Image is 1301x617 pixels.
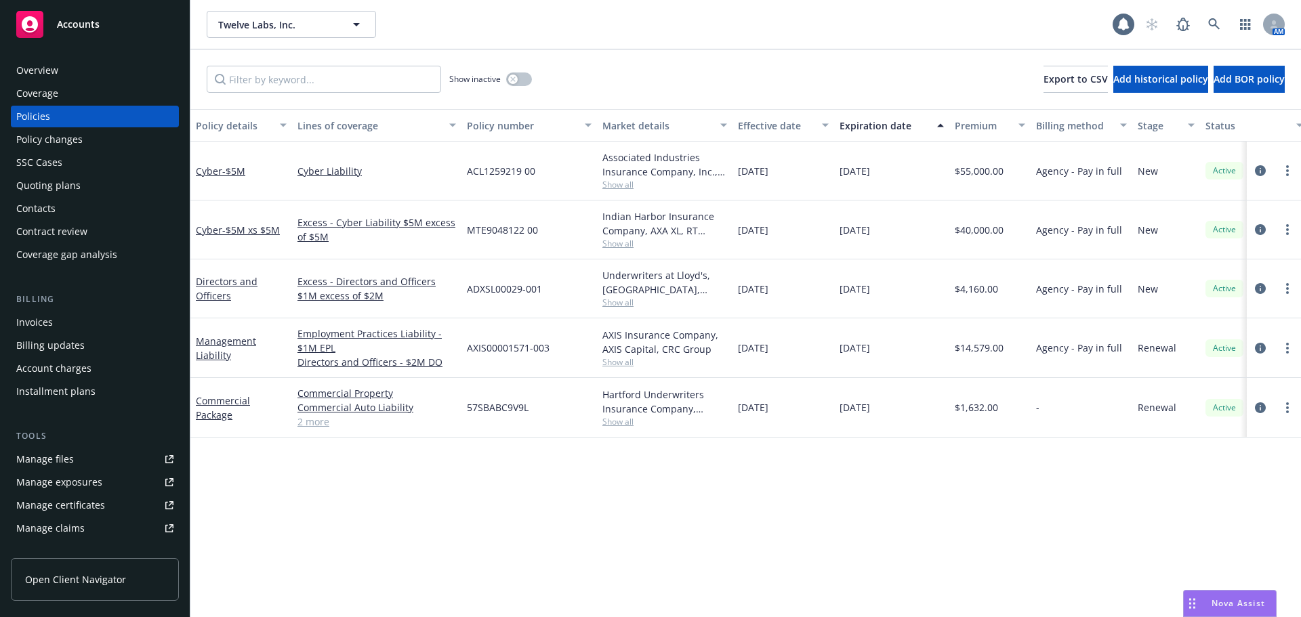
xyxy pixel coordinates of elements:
[1113,66,1208,93] button: Add historical policy
[11,293,179,306] div: Billing
[11,60,179,81] a: Overview
[11,83,179,104] a: Coverage
[602,150,727,179] div: Associated Industries Insurance Company, Inc., AmTrust Financial Services, RT Specialty Insurance...
[11,471,179,493] a: Manage exposures
[955,282,998,296] span: $4,160.00
[297,164,456,178] a: Cyber Liability
[16,471,102,493] div: Manage exposures
[602,209,727,238] div: Indian Harbor Insurance Company, AXA XL, RT Specialty Insurance Services, LLC (RSG Specialty, LLC)
[16,517,85,539] div: Manage claims
[467,119,577,133] div: Policy number
[297,400,456,414] a: Commercial Auto Liability
[1279,163,1296,179] a: more
[11,448,179,470] a: Manage files
[602,297,727,308] span: Show all
[738,119,814,133] div: Effective date
[738,341,768,355] span: [DATE]
[16,60,58,81] div: Overview
[738,164,768,178] span: [DATE]
[1252,280,1268,297] a: circleInformation
[602,328,727,356] div: AXIS Insurance Company, AXIS Capital, CRC Group
[1044,66,1108,93] button: Export to CSV
[297,355,456,369] a: Directors and Officers - $2M DO
[218,18,335,32] span: Twelve Labs, Inc.
[1138,223,1158,237] span: New
[16,494,105,516] div: Manage certificates
[949,109,1031,142] button: Premium
[1138,11,1165,38] a: Start snowing
[1211,224,1238,236] span: Active
[16,448,74,470] div: Manage files
[1252,163,1268,179] a: circleInformation
[297,414,456,429] a: 2 more
[11,152,179,173] a: SSC Cases
[1212,597,1265,609] span: Nova Assist
[16,358,91,379] div: Account charges
[732,109,834,142] button: Effective date
[1279,400,1296,416] a: more
[602,387,727,416] div: Hartford Underwriters Insurance Company, Hartford Insurance Group
[1279,280,1296,297] a: more
[1036,164,1122,178] span: Agency - Pay in full
[1211,165,1238,177] span: Active
[25,572,126,587] span: Open Client Navigator
[11,429,179,443] div: Tools
[1279,340,1296,356] a: more
[1036,341,1122,355] span: Agency - Pay in full
[16,381,96,402] div: Installment plans
[840,223,870,237] span: [DATE]
[196,165,245,177] a: Cyber
[602,268,727,297] div: Underwriters at Lloyd's, [GEOGRAPHIC_DATA], [PERSON_NAME] of London, CRC Group
[602,179,727,190] span: Show all
[597,109,732,142] button: Market details
[297,326,456,355] a: Employment Practices Liability - $1M EPL
[840,164,870,178] span: [DATE]
[834,109,949,142] button: Expiration date
[840,119,929,133] div: Expiration date
[1211,282,1238,295] span: Active
[16,312,53,333] div: Invoices
[840,400,870,414] span: [DATE]
[1138,282,1158,296] span: New
[1232,11,1259,38] a: Switch app
[16,129,83,150] div: Policy changes
[16,106,50,127] div: Policies
[1201,11,1228,38] a: Search
[16,335,85,356] div: Billing updates
[1132,109,1200,142] button: Stage
[16,221,87,242] div: Contract review
[11,335,179,356] a: Billing updates
[1252,221,1268,238] a: circleInformation
[11,244,179,265] a: Coverage gap analysis
[11,494,179,516] a: Manage certificates
[955,400,998,414] span: $1,632.00
[1211,402,1238,414] span: Active
[11,358,179,379] a: Account charges
[297,386,456,400] a: Commercial Property
[955,341,1004,355] span: $14,579.00
[1279,221,1296,238] a: more
[1211,342,1238,354] span: Active
[222,165,245,177] span: - $5M
[467,400,529,414] span: 57SBABC9V9L
[16,175,81,196] div: Quoting plans
[602,238,727,249] span: Show all
[602,356,727,368] span: Show all
[955,223,1004,237] span: $40,000.00
[738,223,768,237] span: [DATE]
[207,66,441,93] input: Filter by keyword...
[1252,340,1268,356] a: circleInformation
[738,282,768,296] span: [DATE]
[467,164,535,178] span: ACL1259219 00
[1252,400,1268,416] a: circleInformation
[1044,72,1108,85] span: Export to CSV
[467,282,542,296] span: ADXSL00029-001
[11,198,179,219] a: Contacts
[11,540,179,562] a: Manage BORs
[602,416,727,427] span: Show all
[1214,72,1285,85] span: Add BOR policy
[11,381,179,402] a: Installment plans
[11,517,179,539] a: Manage claims
[449,73,501,85] span: Show inactive
[16,244,117,265] div: Coverage gap analysis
